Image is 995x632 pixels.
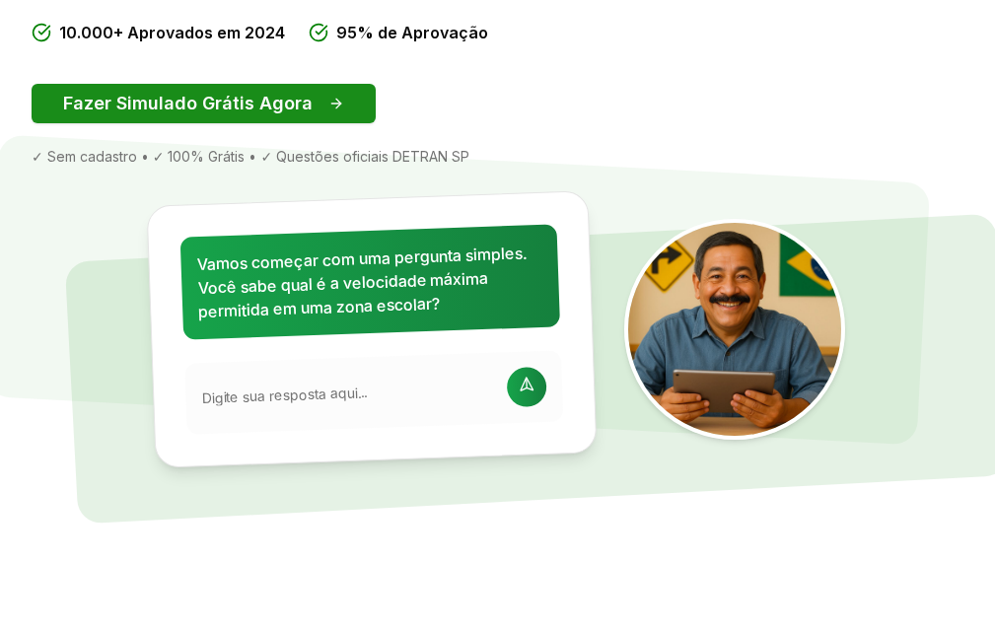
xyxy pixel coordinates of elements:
span: 10.000+ Aprovados em 2024 [59,21,285,44]
p: Vamos começar com uma pergunta simples. Você sabe qual é a velocidade máxima permitida em uma zon... [196,241,543,323]
div: ✓ Sem cadastro • ✓ 100% Grátis • ✓ Questões oficiais DETRAN SP [32,147,963,167]
button: Fazer Simulado Grátis Agora [32,84,376,123]
span: 95% de Aprovação [336,21,488,44]
input: Digite sua resposta aqui... [200,379,495,408]
img: Tio Trânsito [624,219,845,440]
